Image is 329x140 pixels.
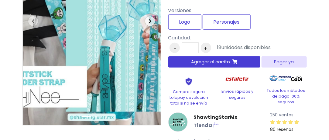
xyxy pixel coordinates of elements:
label: Logo [168,14,201,30]
p: Envíos rápidos y seguros [217,88,258,100]
div: Versiones [168,5,307,32]
small: 250 ventas [270,112,293,118]
p: Todos los métodos de pago 100% seguros [266,88,307,105]
div: 4.95 / 5 [270,118,299,126]
p: Cantidad: [168,34,271,42]
img: ShawtingStarMx [168,112,188,132]
a: 80 reseñas [270,118,307,133]
img: Lolapay Plus [212,121,220,128]
button: - [170,43,180,53]
img: Shield [176,77,201,86]
button: + [201,43,211,53]
span: 18 [217,44,222,51]
b: Tienda [194,122,212,129]
img: Codi Logo [291,72,302,85]
button: Pagar ya [262,56,307,68]
button: Agregar al carrito [168,56,261,68]
p: Compra segura Lolapay devolución total si no se envía [168,89,210,106]
span: Agregar al carrito [191,59,230,65]
div: unidades disponibles [217,44,271,51]
small: 80 reseñas [270,126,293,132]
img: Estafeta Logo [221,72,254,85]
label: Personajes [203,14,251,30]
a: ShawtingStarMx [194,114,238,121]
img: Mercado Pago Logo [270,72,291,85]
